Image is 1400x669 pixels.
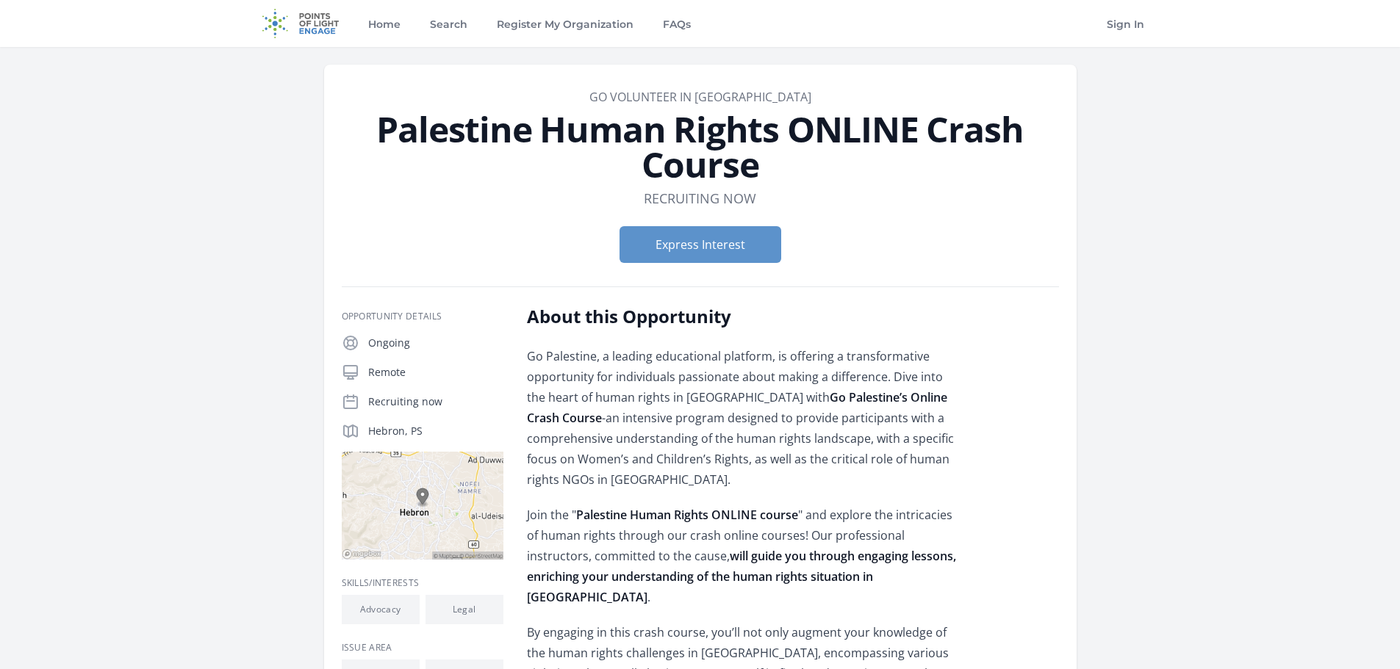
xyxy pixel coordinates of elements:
a: Go Volunteer in [GEOGRAPHIC_DATA] [589,89,811,105]
strong: Palestine Human Rights ONLINE course [576,507,798,523]
p: Remote [368,365,503,380]
strong: will guide you through engaging lessons, enriching your understanding of the human rights situati... [527,548,956,605]
li: Legal [426,595,503,624]
h3: Skills/Interests [342,577,503,589]
p: Go Palestine, a leading educational platform, is offering a transformative opportunity for indivi... [527,346,957,490]
dd: Recruiting now [644,188,756,209]
img: Map [342,452,503,560]
li: Advocacy [342,595,420,624]
h1: Palestine Human Rights ONLINE Crash Course [342,112,1059,182]
h2: About this Opportunity [527,305,957,328]
p: Join the " " and explore the intricacies of human rights through our crash online courses! Our pr... [527,505,957,607]
p: Hebron, PS [368,424,503,438]
p: Recruiting now [368,394,503,409]
p: Ongoing [368,336,503,350]
h3: Issue area [342,642,503,654]
button: Express Interest [620,226,781,263]
h3: Opportunity Details [342,311,503,322]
